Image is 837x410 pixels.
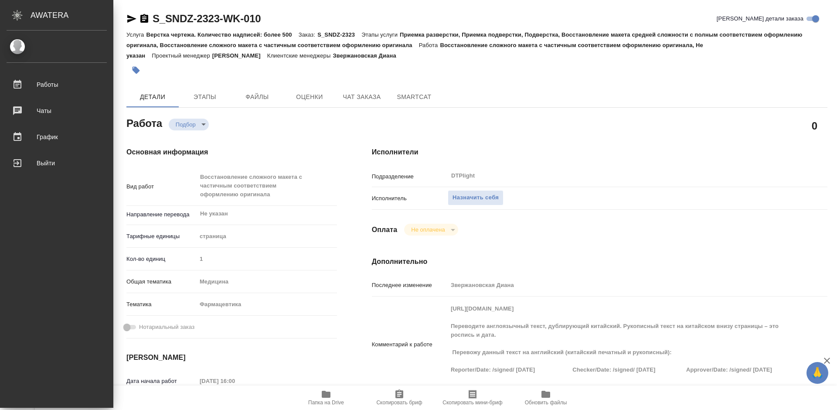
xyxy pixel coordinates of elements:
span: Обновить файлы [525,400,567,406]
input: Пустое поле [448,279,789,291]
p: Направление перевода [126,210,197,219]
p: Последнее изменение [372,281,448,290]
p: Подразделение [372,172,448,181]
p: Работа [419,42,440,48]
h2: Работа [126,115,162,130]
p: Тарифные единицы [126,232,197,241]
textarea: [URL][DOMAIN_NAME] Переводите англоязычный текст, дублирующий китайский. Рукописный текст на кита... [448,301,789,386]
p: [PERSON_NAME] [212,52,267,59]
span: Файлы [236,92,278,102]
a: S_SNDZ-2323-WK-010 [153,13,261,24]
span: Назначить себя [453,193,499,203]
button: Добавить тэг [126,61,146,80]
button: Скопировать ссылку [139,14,150,24]
span: Папка на Drive [308,400,344,406]
span: Нотариальный заказ [139,323,194,331]
p: Проектный менеджер [152,52,212,59]
p: S_SNDZ-2323 [317,31,361,38]
p: Общая тематика [126,277,197,286]
a: Выйти [2,152,111,174]
div: Медицина [197,274,337,289]
a: Работы [2,74,111,96]
p: Клиентские менеджеры [267,52,333,59]
p: Вид работ [126,182,197,191]
button: Назначить себя [448,190,504,205]
h4: Исполнители [372,147,827,157]
p: Заказ: [299,31,317,38]
button: Обновить файлы [509,386,582,410]
span: [PERSON_NAME] детали заказа [717,14,803,23]
div: График [7,130,107,143]
span: Скопировать бриф [376,400,422,406]
a: Чаты [2,100,111,122]
p: Тематика [126,300,197,309]
span: Этапы [184,92,226,102]
span: Оценки [289,92,330,102]
p: Дата начала работ [126,377,197,386]
button: Скопировать бриф [363,386,436,410]
div: AWATERA [31,7,113,24]
h4: [PERSON_NAME] [126,352,337,363]
div: Выйти [7,157,107,170]
span: Детали [132,92,174,102]
p: Комментарий к работе [372,340,448,349]
span: SmartCat [393,92,435,102]
span: Скопировать мини-бриф [442,400,502,406]
p: Исполнитель [372,194,448,203]
div: Чаты [7,104,107,117]
button: Папка на Drive [289,386,363,410]
p: Этапы услуги [361,31,400,38]
div: Подбор [169,119,209,130]
button: Подбор [173,121,198,128]
h2: 0 [812,118,817,133]
input: Пустое поле [197,375,273,387]
button: Скопировать ссылку для ЯМессенджера [126,14,137,24]
p: Верстка чертежа. Количество надписей: более 500 [146,31,298,38]
h4: Дополнительно [372,256,827,267]
h4: Оплата [372,225,398,235]
p: Приемка разверстки, Приемка подверстки, Подверстка, Восстановление макета средней сложности с пол... [126,31,803,48]
button: Не оплачена [408,226,447,233]
button: Скопировать мини-бриф [436,386,509,410]
input: Пустое поле [197,253,337,265]
span: 🙏 [810,364,825,382]
button: 🙏 [806,362,828,384]
p: Услуга [126,31,146,38]
div: Фармацевтика [197,297,337,312]
h4: Основная информация [126,147,337,157]
p: Звержановская Диана [333,52,402,59]
div: Подбор [404,224,458,236]
div: страница [197,229,337,244]
a: График [2,126,111,148]
span: Чат заказа [341,92,383,102]
div: Работы [7,78,107,91]
p: Кол-во единиц [126,255,197,263]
